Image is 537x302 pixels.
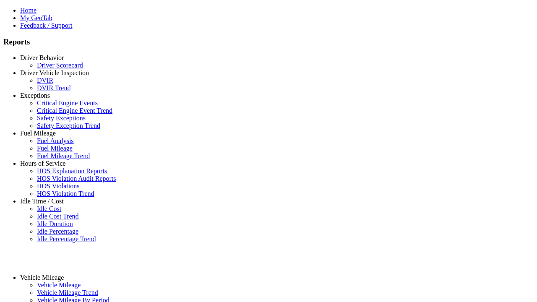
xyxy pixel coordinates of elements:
a: Critical Engine Events [37,99,98,107]
a: Vehicle Mileage [37,281,81,289]
h3: Reports [3,37,534,47]
a: Fuel Mileage Trend [37,152,90,159]
a: HOS Violation Trend [37,190,94,197]
a: Fuel Analysis [37,137,74,144]
a: Home [20,7,36,14]
a: Driver Behavior [20,54,64,61]
a: Idle Cost [37,205,61,212]
a: Exceptions [20,92,50,99]
a: My GeoTab [20,14,52,21]
a: DVIR [37,77,53,84]
a: HOS Violations [37,182,79,190]
a: Safety Exception Trend [37,122,100,129]
a: Vehicle Mileage [20,274,64,281]
a: Idle Percentage [37,228,78,235]
a: Critical Engine Event Trend [37,107,112,114]
a: Fuel Mileage [20,130,56,137]
a: Idle Duration [37,220,73,227]
a: Feedback / Support [20,22,72,29]
a: Idle Cost Trend [37,213,79,220]
a: Idle Time / Cost [20,198,64,205]
a: Driver Vehicle Inspection [20,69,89,76]
a: HOS Violation Audit Reports [37,175,116,182]
a: DVIR Trend [37,84,70,91]
a: Fuel Mileage [37,145,73,152]
a: HOS Explanation Reports [37,167,107,174]
a: Driver Scorecard [37,62,83,69]
a: Hours of Service [20,160,65,167]
a: Idle Percentage Trend [37,235,96,242]
a: Safety Exceptions [37,115,86,122]
a: Vehicle Mileage Trend [37,289,98,296]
